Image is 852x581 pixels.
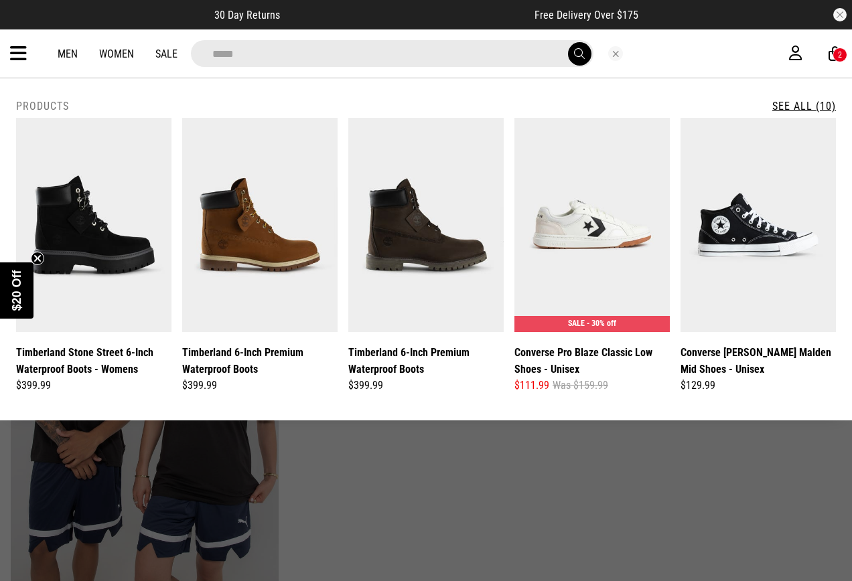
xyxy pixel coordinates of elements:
[307,8,508,21] iframe: Customer reviews powered by Trustpilot
[514,378,549,394] span: $111.99
[348,378,504,394] div: $399.99
[155,48,177,60] a: Sale
[182,378,338,394] div: $399.99
[99,48,134,60] a: Women
[58,48,78,60] a: Men
[214,9,280,21] span: 30 Day Returns
[31,252,44,265] button: Close teaser
[681,378,836,394] div: $129.99
[16,118,171,332] img: Timberland Stone Street 6-inch Waterproof Boots - Womens in Black
[772,100,836,112] a: See All (10)
[16,378,171,394] div: $399.99
[608,46,623,61] button: Close search
[681,118,836,332] img: Converse Chuck Taylor Malden Mid Shoes - Unisex in Black
[348,344,504,378] a: Timberland 6-Inch Premium Waterproof Boots
[514,344,670,378] a: Converse Pro Blaze Classic Low Shoes - Unisex
[587,319,616,328] span: - 30% off
[514,118,670,332] img: Converse Pro Blaze Classic Low Shoes - Unisex in White
[182,344,338,378] a: Timberland 6-Inch Premium Waterproof Boots
[681,344,836,378] a: Converse [PERSON_NAME] Malden Mid Shoes - Unisex
[16,100,69,112] h2: Products
[182,118,338,332] img: Timberland 6-inch Premium Waterproof Boots in Brown
[568,319,585,328] span: SALE
[10,270,23,311] span: $20 Off
[838,50,842,60] div: 2
[11,5,51,46] button: Open LiveChat chat widget
[535,9,638,21] span: Free Delivery Over $175
[16,344,171,378] a: Timberland Stone Street 6-Inch Waterproof Boots - Womens
[348,118,504,332] img: Timberland 6-inch Premium Waterproof Boots in Brown
[553,378,608,394] span: Was $159.99
[829,47,841,61] a: 2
